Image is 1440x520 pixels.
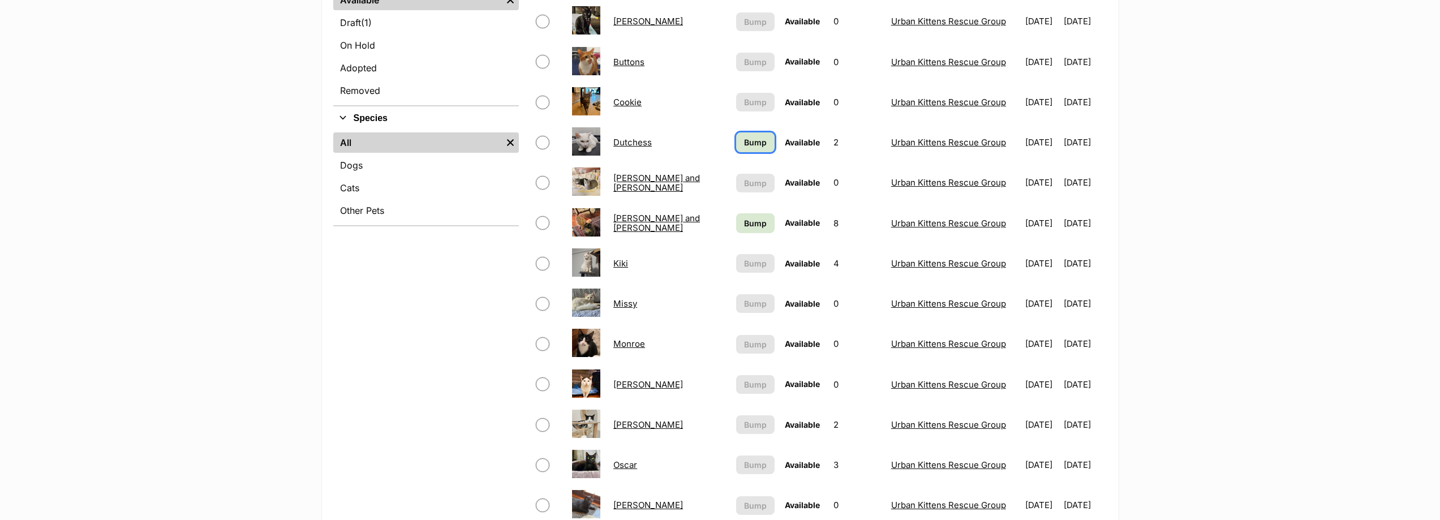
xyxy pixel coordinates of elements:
[891,57,1006,67] a: Urban Kittens Rescue Group
[744,177,767,189] span: Bump
[785,299,820,308] span: Available
[891,379,1006,390] a: Urban Kittens Rescue Group
[1021,324,1063,363] td: [DATE]
[785,339,820,349] span: Available
[744,500,767,512] span: Bump
[744,379,767,390] span: Bump
[829,284,886,323] td: 0
[891,97,1006,108] a: Urban Kittens Rescue Group
[1021,204,1063,243] td: [DATE]
[1064,244,1106,283] td: [DATE]
[1021,42,1063,81] td: [DATE]
[785,420,820,429] span: Available
[613,459,637,470] a: Oscar
[613,379,683,390] a: [PERSON_NAME]
[1021,405,1063,444] td: [DATE]
[785,379,820,389] span: Available
[613,137,652,148] a: Dutchess
[829,405,886,444] td: 2
[333,35,519,55] a: On Hold
[829,2,886,41] td: 0
[1064,2,1106,41] td: [DATE]
[1021,445,1063,484] td: [DATE]
[1064,163,1106,202] td: [DATE]
[785,57,820,66] span: Available
[785,500,820,510] span: Available
[1064,324,1106,363] td: [DATE]
[891,419,1006,430] a: Urban Kittens Rescue Group
[1064,405,1106,444] td: [DATE]
[785,16,820,26] span: Available
[1064,445,1106,484] td: [DATE]
[613,213,700,233] a: [PERSON_NAME] and [PERSON_NAME]
[1021,163,1063,202] td: [DATE]
[333,111,519,126] button: Species
[736,254,775,273] button: Bump
[613,173,700,193] a: [PERSON_NAME] and [PERSON_NAME]
[333,130,519,225] div: Species
[891,298,1006,309] a: Urban Kittens Rescue Group
[891,258,1006,269] a: Urban Kittens Rescue Group
[1064,365,1106,404] td: [DATE]
[785,178,820,187] span: Available
[829,445,886,484] td: 3
[333,178,519,198] a: Cats
[1021,365,1063,404] td: [DATE]
[891,459,1006,470] a: Urban Kittens Rescue Group
[333,200,519,221] a: Other Pets
[736,174,775,192] button: Bump
[736,335,775,354] button: Bump
[1064,204,1106,243] td: [DATE]
[744,56,767,68] span: Bump
[613,298,637,309] a: Missy
[572,490,600,518] img: Perry
[1021,83,1063,122] td: [DATE]
[736,12,775,31] button: Bump
[333,12,519,33] a: Draft
[891,177,1006,188] a: Urban Kittens Rescue Group
[361,16,372,29] span: (1)
[572,208,600,237] img: George and Mimi
[744,96,767,108] span: Bump
[744,298,767,310] span: Bump
[785,460,820,470] span: Available
[891,16,1006,27] a: Urban Kittens Rescue Group
[1021,284,1063,323] td: [DATE]
[891,338,1006,349] a: Urban Kittens Rescue Group
[785,218,820,227] span: Available
[1021,123,1063,162] td: [DATE]
[744,136,767,148] span: Bump
[785,259,820,268] span: Available
[613,57,644,67] a: Buttons
[829,83,886,122] td: 0
[613,419,683,430] a: [PERSON_NAME]
[613,338,645,349] a: Monroe
[829,324,886,363] td: 0
[891,137,1006,148] a: Urban Kittens Rescue Group
[736,496,775,515] button: Bump
[736,53,775,71] button: Bump
[736,93,775,111] button: Bump
[744,217,767,229] span: Bump
[829,244,886,283] td: 4
[744,338,767,350] span: Bump
[829,42,886,81] td: 0
[829,123,886,162] td: 2
[1064,284,1106,323] td: [DATE]
[891,500,1006,510] a: Urban Kittens Rescue Group
[736,132,775,152] a: Bump
[736,294,775,313] button: Bump
[744,16,767,28] span: Bump
[502,132,519,153] a: Remove filter
[744,257,767,269] span: Bump
[829,204,886,243] td: 8
[333,132,502,153] a: All
[333,58,519,78] a: Adopted
[572,329,600,357] img: Monroe
[744,419,767,431] span: Bump
[613,97,642,108] a: Cookie
[613,258,628,269] a: Kiki
[829,163,886,202] td: 0
[744,459,767,471] span: Bump
[333,80,519,101] a: Removed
